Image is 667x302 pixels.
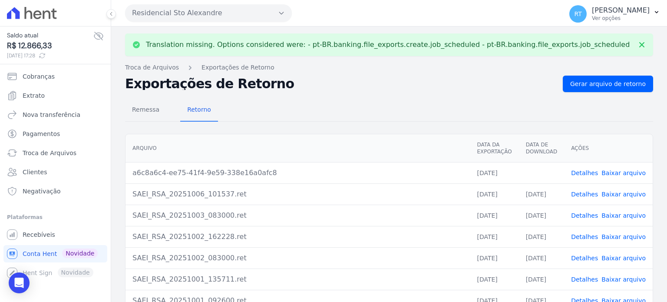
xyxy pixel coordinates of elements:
[3,68,107,85] a: Cobranças
[132,189,463,199] div: SAEI_RSA_20251006_101537.ret
[125,4,292,22] button: Residencial Sto Alexandre
[23,168,47,176] span: Clientes
[470,183,518,205] td: [DATE]
[23,72,55,81] span: Cobranças
[519,134,564,163] th: Data de Download
[571,212,598,219] a: Detalhes
[7,68,104,282] nav: Sidebar
[132,168,463,178] div: a6c8a6c4-ee75-41f4-9e59-338e16a0afc8
[519,226,564,247] td: [DATE]
[3,125,107,143] a: Pagamentos
[601,212,646,219] a: Baixar arquivo
[7,31,93,40] span: Saldo atual
[7,40,93,52] span: R$ 12.866,33
[519,205,564,226] td: [DATE]
[23,249,57,258] span: Conta Hent
[62,249,98,258] span: Novidade
[470,247,518,269] td: [DATE]
[519,269,564,290] td: [DATE]
[3,245,107,262] a: Conta Hent Novidade
[563,76,653,92] a: Gerar arquivo de retorno
[601,255,646,262] a: Baixar arquivo
[127,101,165,118] span: Remessa
[125,78,556,90] h2: Exportações de Retorno
[570,80,646,88] span: Gerar arquivo de retorno
[592,6,650,15] p: [PERSON_NAME]
[3,106,107,123] a: Nova transferência
[574,11,581,17] span: RT
[180,99,218,122] a: Retorno
[125,99,166,122] a: Remessa
[592,15,650,22] p: Ver opções
[23,110,80,119] span: Nova transferência
[23,230,55,239] span: Recebíveis
[519,247,564,269] td: [DATE]
[3,144,107,162] a: Troca de Arquivos
[601,276,646,283] a: Baixar arquivo
[571,191,598,198] a: Detalhes
[201,63,274,72] a: Exportações de Retorno
[132,253,463,263] div: SAEI_RSA_20251002_083000.ret
[470,205,518,226] td: [DATE]
[470,269,518,290] td: [DATE]
[7,52,93,60] span: [DATE] 17:28
[601,191,646,198] a: Baixar arquivo
[23,187,61,196] span: Negativação
[562,2,667,26] button: RT [PERSON_NAME] Ver opções
[3,163,107,181] a: Clientes
[519,183,564,205] td: [DATE]
[132,210,463,221] div: SAEI_RSA_20251003_083000.ret
[125,63,179,72] a: Troca de Arquivos
[3,226,107,243] a: Recebíveis
[470,226,518,247] td: [DATE]
[23,149,76,157] span: Troca de Arquivos
[7,212,104,222] div: Plataformas
[3,183,107,200] a: Negativação
[125,63,653,72] nav: Breadcrumb
[182,101,216,118] span: Retorno
[125,134,470,163] th: Arquivo
[470,134,518,163] th: Data da Exportação
[146,40,630,49] p: Translation missing. Options considered were: - pt-BR.banking.file_exports.create.job_scheduled -...
[132,232,463,242] div: SAEI_RSA_20251002_162228.ret
[3,87,107,104] a: Extrato
[601,233,646,240] a: Baixar arquivo
[571,276,598,283] a: Detalhes
[132,274,463,285] div: SAEI_RSA_20251001_135711.ret
[571,169,598,176] a: Detalhes
[601,169,646,176] a: Baixar arquivo
[571,233,598,240] a: Detalhes
[23,129,60,138] span: Pagamentos
[9,272,30,293] div: Open Intercom Messenger
[564,134,653,163] th: Ações
[470,162,518,183] td: [DATE]
[571,255,598,262] a: Detalhes
[23,91,45,100] span: Extrato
